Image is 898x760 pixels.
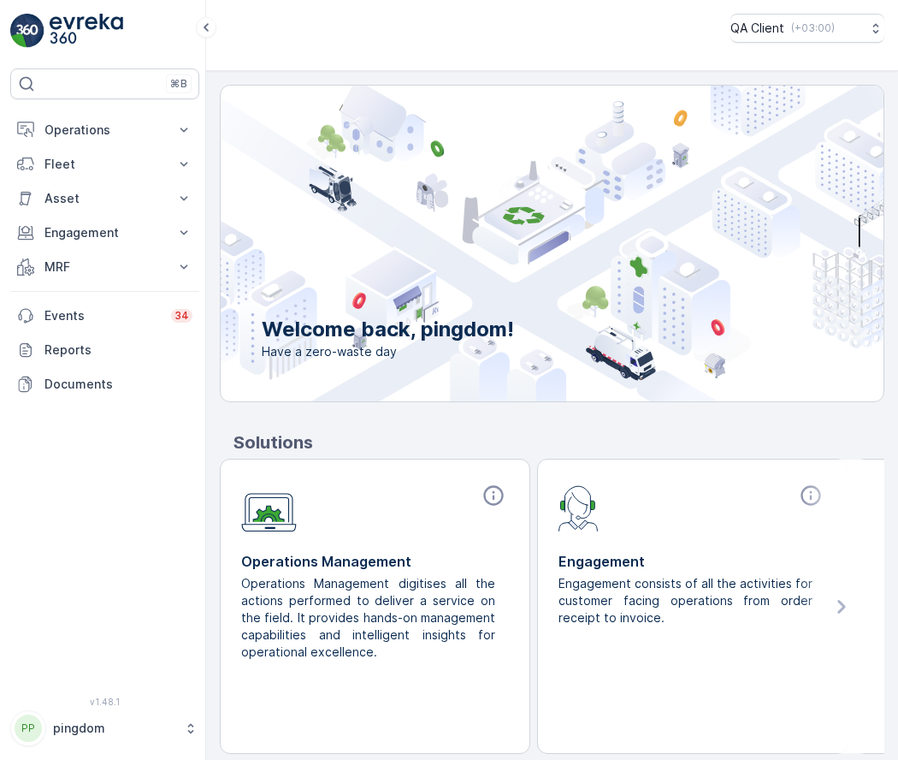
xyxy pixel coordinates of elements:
[558,484,599,531] img: module-icon
[10,710,199,746] button: PPpingdom
[15,715,42,742] div: PP
[44,224,165,241] p: Engagement
[170,77,187,91] p: ⌘B
[10,697,199,707] span: v 1.48.1
[730,14,884,43] button: QA Client(+03:00)
[241,484,297,532] img: module-icon
[10,299,199,333] a: Events34
[44,376,192,393] p: Documents
[241,575,495,661] p: Operations Management digitises all the actions performed to deliver a service on the field. It p...
[791,21,835,35] p: ( +03:00 )
[10,333,199,367] a: Reports
[44,307,161,324] p: Events
[44,190,165,207] p: Asset
[262,343,514,360] span: Have a zero-waste day
[241,551,509,572] p: Operations Management
[558,551,826,572] p: Engagement
[10,14,44,48] img: logo
[10,147,199,181] button: Fleet
[53,720,175,737] p: pingdom
[174,309,189,323] p: 34
[10,250,199,284] button: MRF
[50,14,123,48] img: logo_light-DOdMpM7g.png
[10,367,199,401] a: Documents
[44,156,165,173] p: Fleet
[44,258,165,276] p: MRF
[10,216,199,250] button: Engagement
[10,113,199,147] button: Operations
[558,575,812,626] p: Engagement consists of all the activities for customer facing operations from order receipt to in...
[44,122,165,139] p: Operations
[44,341,192,359] p: Reports
[730,20,784,37] p: QA Client
[144,86,883,401] img: city illustration
[262,316,514,343] p: Welcome back, pingdom!
[10,181,199,216] button: Asset
[233,430,884,455] p: Solutions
